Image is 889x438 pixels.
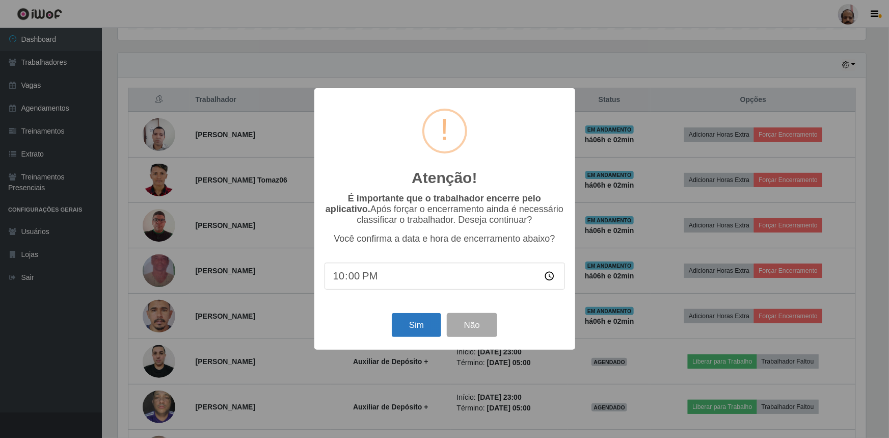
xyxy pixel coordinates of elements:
[447,313,497,337] button: Não
[326,193,541,214] b: É importante que o trabalhador encerre pelo aplicativo.
[325,234,565,244] p: Você confirma a data e hora de encerramento abaixo?
[392,313,441,337] button: Sim
[412,169,477,187] h2: Atenção!
[325,193,565,225] p: Após forçar o encerramento ainda é necessário classificar o trabalhador. Deseja continuar?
